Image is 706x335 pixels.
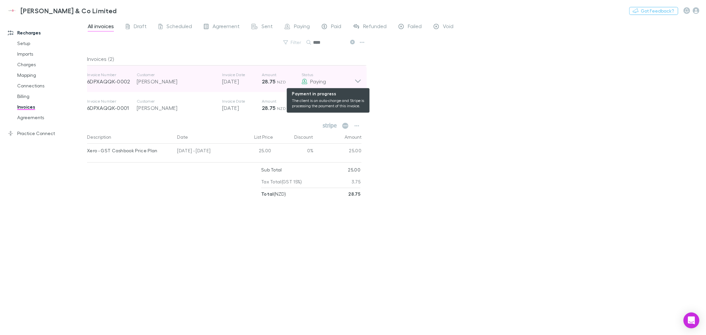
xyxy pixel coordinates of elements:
[294,23,310,31] span: Paying
[82,66,367,92] div: Invoice Number6DPXAQQK-0002Customer[PERSON_NAME]Invoice Date[DATE]Amount28.75 NZDStatus
[1,27,91,38] a: Recharges
[280,38,305,46] button: Filter
[87,144,172,158] div: Xero - GST Cashbook Price Plan
[352,176,360,188] p: 3.75
[137,104,215,112] div: [PERSON_NAME]
[363,23,387,31] span: Refunded
[137,72,215,77] p: Customer
[261,191,274,197] strong: Total
[261,23,273,31] span: Sent
[11,91,91,102] a: Billing
[87,99,137,104] p: Invoice Number
[212,23,240,31] span: Agreement
[310,78,326,84] span: Paying
[302,72,354,77] p: Status
[408,23,422,31] span: Failed
[11,112,91,123] a: Agreements
[87,104,137,112] p: 6DPXAQQK-0001
[234,144,274,160] div: 25.00
[11,59,91,70] a: Charges
[222,77,262,85] p: [DATE]
[262,72,302,77] p: Amount
[274,144,314,160] div: 0%
[222,99,262,104] p: Invoice Date
[262,99,302,104] p: Amount
[21,7,117,15] h3: [PERSON_NAME] & Co Limited
[87,77,137,85] p: 6DPXAQQK-0002
[261,176,302,188] p: Tax Total (GST 15%)
[137,77,215,85] div: [PERSON_NAME]
[11,49,91,59] a: Imports
[175,144,234,160] div: [DATE] - [DATE]
[7,7,18,15] img: Epplett & Co Limited's Logo
[262,105,276,111] strong: 28.75
[11,102,91,112] a: Invoices
[87,72,137,77] p: Invoice Number
[1,128,91,139] a: Practice Connect
[11,70,91,80] a: Mapping
[314,144,362,160] div: 25.00
[302,99,354,104] p: Status
[222,104,262,112] p: [DATE]
[348,191,360,197] strong: 28.75
[222,72,262,77] p: Invoice Date
[261,188,286,200] p: ( NZD )
[82,92,367,119] div: Invoice Number6DPXAQQK-0001Customer[PERSON_NAME]Invoice Date[DATE]Amount28.75 NZDStatusRefunding
[443,23,453,31] span: Void
[262,78,276,85] strong: 28.75
[683,312,699,328] div: Open Intercom Messenger
[134,23,147,31] span: Draft
[3,3,121,19] a: [PERSON_NAME] & Co Limited
[166,23,192,31] span: Scheduled
[137,99,215,104] p: Customer
[277,79,286,84] span: NZD
[310,105,335,111] span: Refunding
[11,80,91,91] a: Connections
[331,23,341,31] span: Paid
[261,164,282,176] p: Sub Total
[629,7,678,15] button: Got Feedback?
[88,23,114,31] span: All invoices
[277,106,286,111] span: NZD
[348,164,360,176] p: 25.00
[11,38,91,49] a: Setup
